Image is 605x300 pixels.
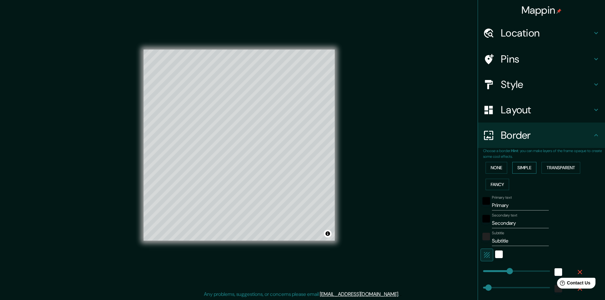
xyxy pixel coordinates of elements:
[511,148,518,153] b: Hint
[556,9,561,14] img: pin-icon.png
[399,290,400,298] div: .
[486,162,507,174] button: None
[482,197,490,205] button: black
[478,46,605,72] div: Pins
[400,290,401,298] div: .
[492,230,504,236] label: Subtitle
[521,4,562,17] h4: Mappin
[478,72,605,97] div: Style
[541,162,580,174] button: Transparent
[501,78,592,91] h4: Style
[320,291,398,297] a: [EMAIL_ADDRESS][DOMAIN_NAME]
[501,27,592,39] h4: Location
[501,129,592,142] h4: Border
[512,162,536,174] button: Simple
[204,290,399,298] p: Any problems, suggestions, or concerns please email .
[483,148,605,159] p: Choose a border. : you can make layers of the frame opaque to create some cool effects.
[492,213,517,218] label: Secondary text
[548,275,598,293] iframe: Help widget launcher
[555,268,562,276] button: white
[501,53,592,65] h4: Pins
[501,103,592,116] h4: Layout
[486,179,509,190] button: Fancy
[478,123,605,148] div: Border
[482,215,490,223] button: black
[324,230,332,237] button: Toggle attribution
[495,250,503,258] button: white
[478,20,605,46] div: Location
[478,97,605,123] div: Layout
[492,195,512,200] label: Primary text
[482,233,490,240] button: color-222222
